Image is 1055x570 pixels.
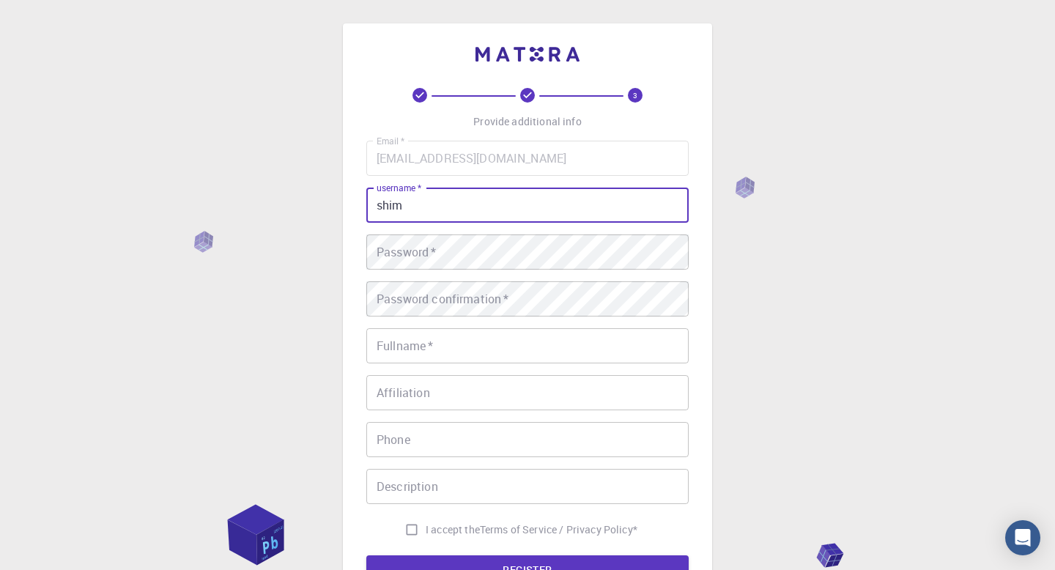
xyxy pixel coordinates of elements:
[473,114,581,129] p: Provide additional info
[426,522,480,537] span: I accept the
[1005,520,1040,555] div: Open Intercom Messenger
[633,90,637,100] text: 3
[480,522,637,537] p: Terms of Service / Privacy Policy *
[480,522,637,537] a: Terms of Service / Privacy Policy*
[377,135,404,147] label: Email
[377,182,421,194] label: username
